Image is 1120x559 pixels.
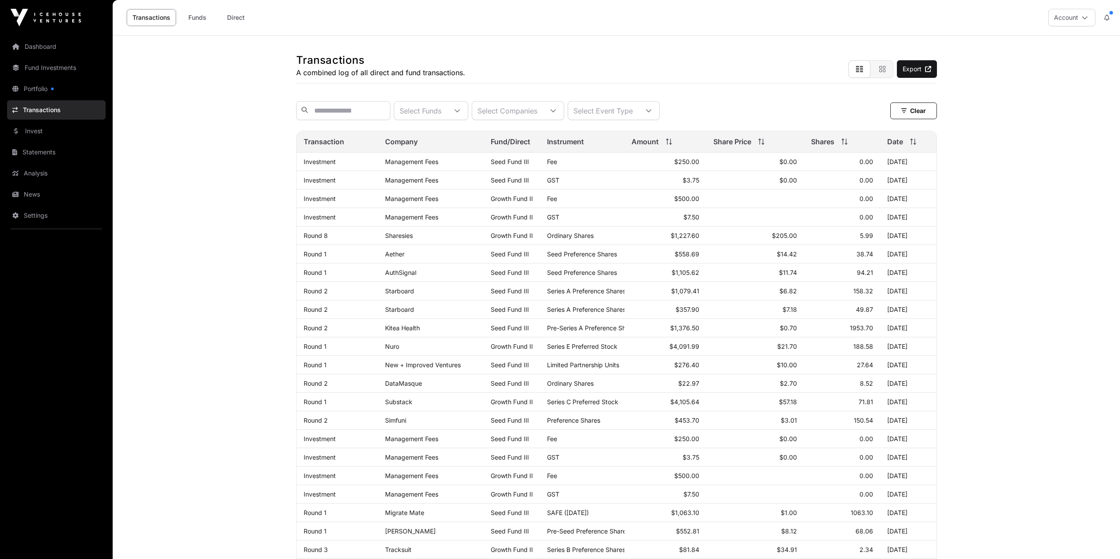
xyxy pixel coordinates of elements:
[859,213,873,221] span: 0.00
[7,206,106,225] a: Settings
[385,232,413,239] a: Sharesies
[779,176,797,184] span: $0.00
[782,306,797,313] span: $7.18
[547,195,557,202] span: Fee
[491,158,529,165] a: Seed Fund III
[547,380,594,387] span: Ordinary Shares
[880,319,936,337] td: [DATE]
[385,490,477,498] p: Management Fees
[880,300,936,319] td: [DATE]
[897,60,937,78] a: Export
[624,522,706,541] td: $552.81
[624,374,706,393] td: $22.97
[713,136,751,147] span: Share Price
[385,324,420,332] a: Kitea Health
[890,102,937,119] button: Clear
[624,467,706,485] td: $500.00
[491,287,529,295] a: Seed Fund III
[854,417,873,424] span: 150.54
[547,287,626,295] span: Series A Preference Shares
[304,306,328,313] a: Round 2
[7,164,106,183] a: Analysis
[624,393,706,411] td: $4,105.64
[304,453,336,461] a: Investment
[385,417,406,424] a: Simfuni
[304,232,328,239] a: Round 8
[779,398,797,406] span: $57.18
[491,490,533,498] a: Growth Fund II
[547,509,589,516] span: SAFE ([DATE])
[491,453,529,461] a: Seed Fund III
[180,9,215,26] a: Funds
[624,337,706,356] td: $4,091.99
[304,398,327,406] a: Round 1
[385,176,477,184] p: Management Fees
[547,306,626,313] span: Series A Preference Shares
[779,435,797,442] span: $0.00
[547,490,559,498] span: GST
[385,343,399,350] a: Nuro
[547,136,584,147] span: Instrument
[491,509,529,516] a: Seed Fund III
[7,121,106,141] a: Invest
[772,232,797,239] span: $205.00
[304,287,328,295] a: Round 2
[385,361,461,369] a: New + Improved Ventures
[880,485,936,504] td: [DATE]
[880,374,936,393] td: [DATE]
[385,136,418,147] span: Company
[859,398,873,406] span: 71.81
[880,467,936,485] td: [DATE]
[491,306,529,313] a: Seed Fund III
[857,269,873,276] span: 94.21
[624,171,706,190] td: $3.75
[385,546,411,553] a: Tracksuit
[304,472,336,479] a: Investment
[491,361,529,369] a: Seed Fund III
[624,356,706,374] td: $276.40
[780,380,797,387] span: $2.70
[624,485,706,504] td: $7.50
[777,343,797,350] span: $21.70
[491,213,533,221] a: Growth Fund II
[547,269,617,276] span: Seed Preference Shares
[780,324,797,332] span: $0.70
[547,343,617,350] span: Series E Preferred Stock
[781,509,797,516] span: $1.00
[859,472,873,479] span: 0.00
[304,176,336,184] a: Investment
[1076,517,1120,559] iframe: Chat Widget
[624,282,706,300] td: $1,079.41
[491,417,529,424] a: Seed Fund III
[880,448,936,467] td: [DATE]
[491,380,529,387] a: Seed Fund III
[385,269,416,276] a: AuthSignal
[385,527,436,535] a: [PERSON_NAME]
[777,250,797,258] span: $14.42
[385,380,422,387] a: DataMasque
[624,208,706,227] td: $7.50
[304,509,327,516] a: Round 1
[491,398,533,406] a: Growth Fund II
[491,472,533,479] a: Growth Fund II
[547,546,625,553] span: Series B Preference Shares
[624,319,706,337] td: $1,376.50
[781,417,797,424] span: $3.01
[304,417,328,424] a: Round 2
[385,435,477,442] p: Management Fees
[860,380,873,387] span: 8.52
[624,153,706,171] td: $250.00
[11,9,81,26] img: Icehouse Ventures Logo
[880,393,936,411] td: [DATE]
[7,185,106,204] a: News
[491,546,533,553] a: Growth Fund II
[491,250,529,258] a: Seed Fund III
[385,287,414,295] a: Starboard
[304,546,328,553] a: Round 3
[880,227,936,245] td: [DATE]
[880,208,936,227] td: [DATE]
[304,490,336,498] a: Investment
[859,490,873,498] span: 0.00
[385,195,477,202] p: Management Fees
